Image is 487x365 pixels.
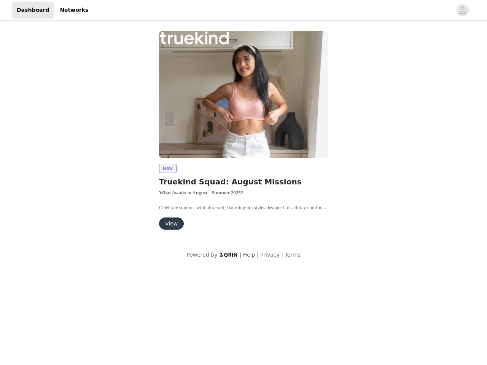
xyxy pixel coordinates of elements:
span: | [257,252,259,258]
span: Powered by [186,252,217,258]
a: Privacy [260,252,280,258]
a: Terms [285,252,300,258]
a: View [159,221,184,227]
h2: Truekind Squad: August Missions [159,176,328,187]
img: Truekind [159,31,328,158]
button: View [159,217,184,230]
a: Help [243,252,255,258]
span: | [240,252,242,258]
a: Networks [55,2,93,19]
strong: What Awaits in August - Summer 2025? [159,190,243,195]
span: | [281,252,283,258]
img: logo [219,252,238,257]
span: New [159,164,177,173]
a: Dashboard [12,2,54,19]
div: avatar [459,4,466,16]
span: Celebrate summer with ultra-soft, flattering bra styles designed for all-day comfort and effortle... [159,205,328,225]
